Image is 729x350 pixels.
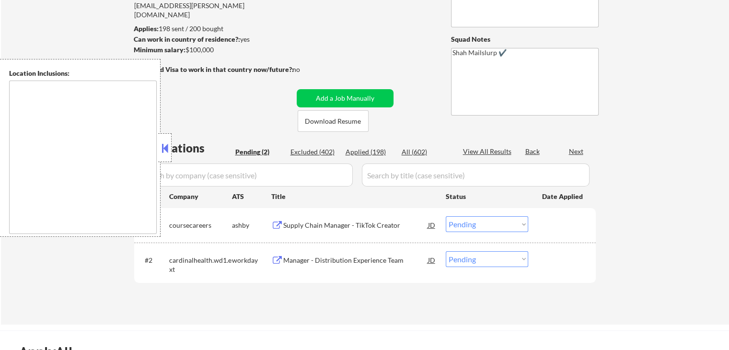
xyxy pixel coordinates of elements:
div: JD [427,216,437,233]
div: ashby [232,221,271,230]
div: Company [169,192,232,201]
input: Search by title (case sensitive) [362,163,590,187]
div: workday [232,256,271,265]
input: Search by company (case sensitive) [137,163,353,187]
div: Manager - Distribution Experience Team [283,256,428,265]
button: Add a Job Manually [297,89,393,107]
div: coursecareers [169,221,232,230]
strong: Will need Visa to work in that country now/future?: [134,65,294,73]
div: Applications [137,142,232,154]
div: #2 [145,256,162,265]
strong: Minimum salary: [134,46,185,54]
strong: Applies: [134,24,159,33]
div: 198 sent / 200 bought [134,24,293,34]
div: Pending (2) [235,147,283,157]
div: All (602) [402,147,450,157]
div: View All Results [463,147,514,156]
div: JD [427,251,437,268]
button: Download Resume [298,110,369,132]
div: Back [525,147,541,156]
div: Location Inclusions: [9,69,157,78]
div: Title [271,192,437,201]
div: Supply Chain Manager - TikTok Creator [283,221,428,230]
div: Excluded (402) [290,147,338,157]
div: no [292,65,320,74]
strong: Can work in country of residence?: [134,35,240,43]
div: Squad Notes [451,35,599,44]
div: Date Applied [542,192,584,201]
div: Status [446,187,528,205]
div: Applied (198) [346,147,393,157]
div: ATS [232,192,271,201]
div: $100,000 [134,45,293,55]
div: cardinalhealth.wd1.ext [169,256,232,274]
div: Next [569,147,584,156]
div: yes [134,35,290,44]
